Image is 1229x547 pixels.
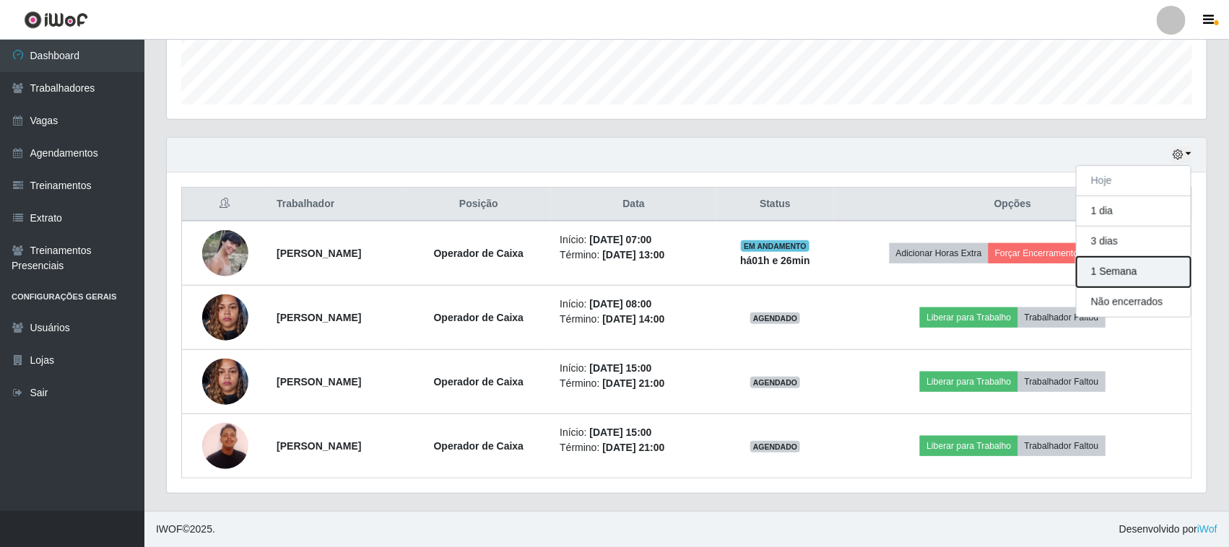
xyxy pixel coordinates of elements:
[1077,257,1191,287] button: 1 Semana
[434,248,524,259] strong: Operador de Caixa
[590,426,652,438] time: [DATE] 15:00
[750,377,801,388] span: AGENDADO
[560,425,708,440] li: Início:
[202,286,248,348] img: 1734465947432.jpeg
[590,234,652,245] time: [DATE] 07:00
[920,307,1017,328] button: Liberar para Trabalho
[268,188,406,222] th: Trabalhador
[277,440,361,452] strong: [PERSON_NAME]
[716,188,834,222] th: Status
[560,248,708,263] li: Término:
[1077,166,1191,196] button: Hoje
[1197,523,1217,535] a: iWof
[1119,522,1217,537] span: Desenvolvido por
[277,248,361,259] strong: [PERSON_NAME]
[202,230,248,276] img: 1617198337870.jpeg
[920,372,1017,392] button: Liberar para Trabalho
[156,522,215,537] span: © 2025 .
[1077,196,1191,227] button: 1 dia
[434,440,524,452] strong: Operador de Caixa
[560,440,708,455] li: Término:
[834,188,1191,222] th: Opções
[741,240,809,252] span: EM ANDAMENTO
[890,243,989,263] button: Adicionar Horas Extra
[560,297,708,312] li: Início:
[560,361,708,376] li: Início:
[602,313,664,325] time: [DATE] 14:00
[590,362,652,374] time: [DATE] 15:00
[202,351,248,412] img: 1734465947432.jpeg
[434,312,524,323] strong: Operador de Caixa
[1018,436,1106,456] button: Trabalhador Faltou
[202,415,248,476] img: 1739110022249.jpeg
[277,376,361,388] strong: [PERSON_NAME]
[750,312,801,324] span: AGENDADO
[1077,287,1191,317] button: Não encerrados
[602,442,664,453] time: [DATE] 21:00
[590,298,652,310] time: [DATE] 08:00
[560,376,708,391] li: Término:
[920,436,1017,456] button: Liberar para Trabalho
[156,523,183,535] span: IWOF
[551,188,716,222] th: Data
[740,255,810,266] strong: há 01 h e 26 min
[560,232,708,248] li: Início:
[1077,227,1191,257] button: 3 dias
[277,312,361,323] strong: [PERSON_NAME]
[24,11,88,29] img: CoreUI Logo
[1018,307,1106,328] button: Trabalhador Faltou
[560,312,708,327] li: Término:
[406,188,551,222] th: Posição
[989,243,1085,263] button: Forçar Encerramento
[602,249,664,261] time: [DATE] 13:00
[434,376,524,388] strong: Operador de Caixa
[1018,372,1106,392] button: Trabalhador Faltou
[750,441,801,452] span: AGENDADO
[602,377,664,389] time: [DATE] 21:00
